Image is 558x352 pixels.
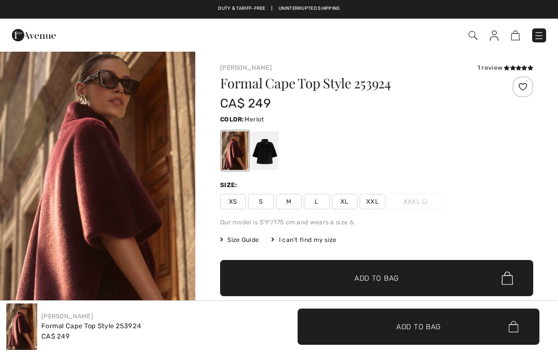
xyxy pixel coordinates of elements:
img: Bag.svg [502,271,513,285]
span: Merlot [244,116,265,123]
img: Search [469,31,477,40]
div: Formal Cape Top Style 253924 [41,321,141,331]
div: Black [252,131,278,170]
img: 1ère Avenue [12,25,56,45]
a: [PERSON_NAME] [220,64,272,71]
span: S [248,194,274,209]
span: M [276,194,302,209]
a: 1ère Avenue [12,29,56,39]
span: Color: [220,116,244,123]
h1: Formal Cape Top Style 253924 [220,76,481,90]
span: XL [332,194,358,209]
span: L [304,194,330,209]
span: XS [220,194,246,209]
img: Shopping Bag [511,30,520,40]
span: CA$ 249 [41,332,70,340]
div: 1 review [477,63,533,72]
div: Merlot [222,131,249,170]
div: Size: [220,180,240,190]
div: I can't find my size [271,235,336,244]
img: Menu [534,30,544,41]
div: Our model is 5'9"/175 cm and wears a size 6. [220,218,533,227]
img: Formal Cape Top Style 253924 [6,303,37,350]
img: ring-m.svg [422,199,427,204]
img: My Info [490,30,499,41]
span: XXL [360,194,385,209]
span: Add to Bag [396,321,441,332]
button: Add to Bag [298,309,539,345]
span: CA$ 249 [220,96,271,111]
span: Size Guide [220,235,259,244]
button: Add to Bag [220,260,533,296]
a: [PERSON_NAME] [41,313,93,320]
span: Add to Bag [354,273,399,284]
span: XXXL [388,194,443,209]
